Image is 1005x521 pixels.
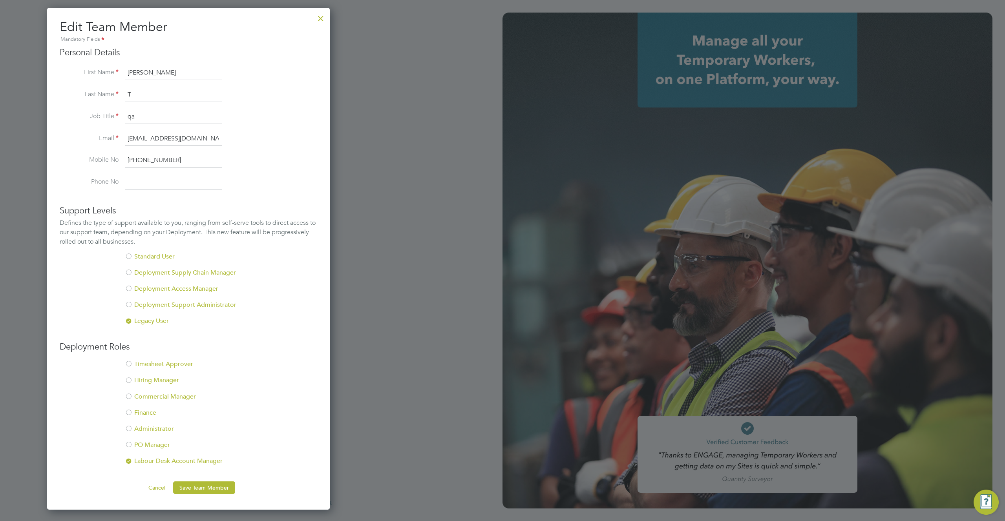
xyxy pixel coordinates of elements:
li: Deployment Supply Chain Manager [60,269,317,285]
button: Engage Resource Center [974,490,999,515]
h3: Support Levels [60,205,317,217]
h3: Personal Details [60,47,317,58]
li: Administrator [60,425,317,441]
li: Hiring Manager [60,376,317,392]
li: Labour Desk Account Manager [60,457,317,473]
li: PO Manager [60,441,317,457]
label: Last Name [60,90,119,98]
div: Defines the type of support available to you, ranging from self-serve tools to direct access to o... [60,218,317,246]
label: Mobile No [60,156,119,164]
label: Job Title [60,112,119,120]
li: Deployment Access Manager [60,285,317,301]
label: First Name [60,68,119,77]
h3: Deployment Roles [60,341,317,353]
li: Timesheet Approver [60,360,317,376]
button: Save Team Member [173,481,235,494]
li: Finance [60,409,317,425]
button: Cancel [142,481,172,494]
label: Phone No [60,178,119,186]
li: Deployment Support Administrator [60,301,317,317]
h2: Edit Team Member [60,19,317,44]
li: Commercial Manager [60,393,317,409]
label: Email [60,134,119,142]
div: Mandatory Fields [60,35,317,44]
li: Standard User [60,253,317,269]
li: Legacy User [60,317,317,325]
